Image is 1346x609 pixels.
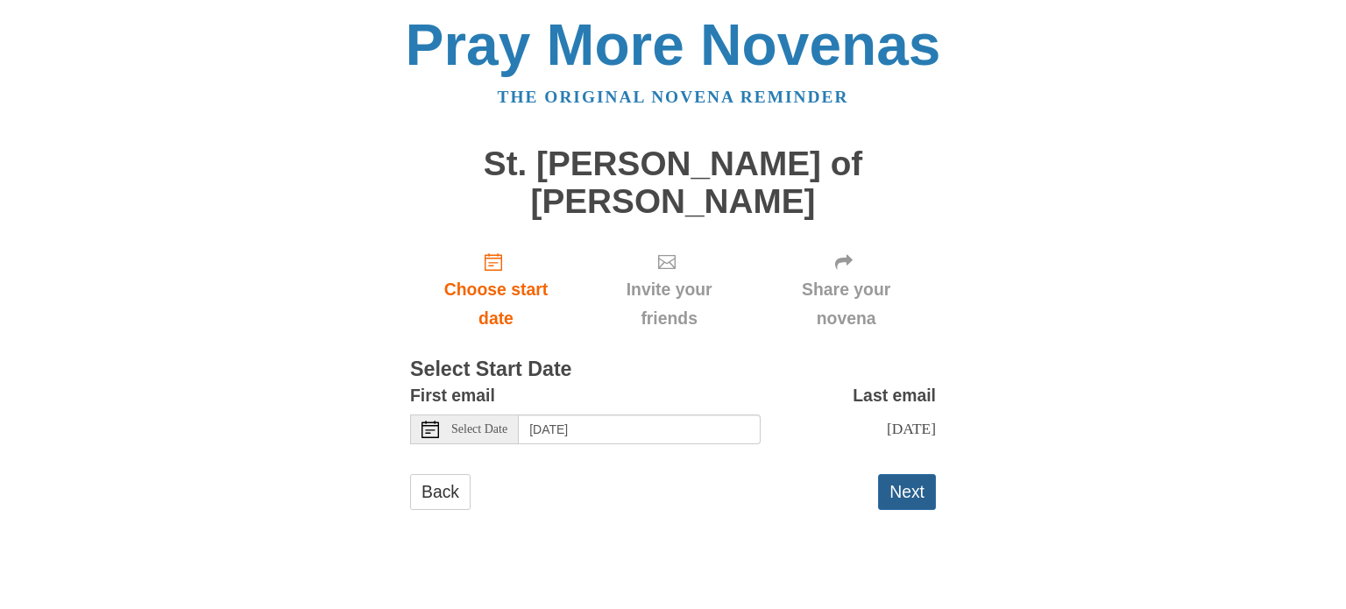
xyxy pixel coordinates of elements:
span: Choose start date [428,275,564,333]
span: Select Date [451,423,507,436]
h1: St. [PERSON_NAME] of [PERSON_NAME] [410,145,936,220]
a: Pray More Novenas [406,12,941,77]
a: Choose start date [410,237,582,342]
button: Next [878,474,936,510]
span: [DATE] [887,420,936,437]
div: Click "Next" to confirm your start date first. [582,237,756,342]
div: Click "Next" to confirm your start date first. [756,237,936,342]
a: The original novena reminder [498,88,849,106]
label: Last email [853,381,936,410]
h3: Select Start Date [410,358,936,381]
label: First email [410,381,495,410]
span: Invite your friends [599,275,739,333]
a: Back [410,474,471,510]
span: Share your novena [774,275,918,333]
